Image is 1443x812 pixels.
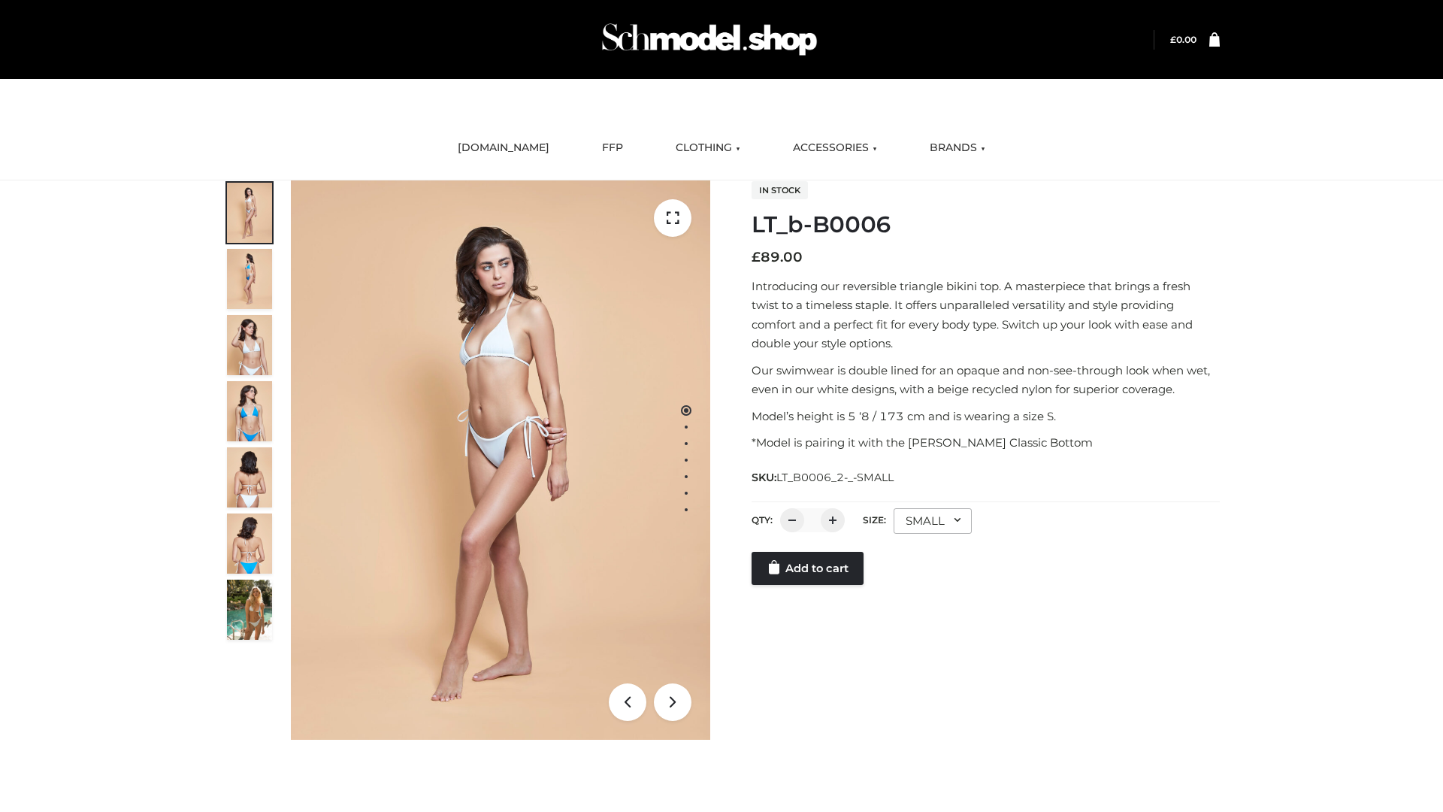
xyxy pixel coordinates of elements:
a: FFP [591,132,634,165]
a: BRANDS [918,132,997,165]
label: Size: [863,514,886,526]
span: SKU: [752,468,895,486]
p: *Model is pairing it with the [PERSON_NAME] Classic Bottom [752,433,1220,453]
img: Schmodel Admin 964 [597,10,822,69]
p: Our swimwear is double lined for an opaque and non-see-through look when wet, even in our white d... [752,361,1220,399]
bdi: 89.00 [752,249,803,265]
a: [DOMAIN_NAME] [446,132,561,165]
a: Add to cart [752,552,864,585]
p: Model’s height is 5 ‘8 / 173 cm and is wearing a size S. [752,407,1220,426]
img: Arieltop_CloudNine_AzureSky2.jpg [227,580,272,640]
span: LT_B0006_2-_-SMALL [776,471,894,484]
img: ArielClassicBikiniTop_CloudNine_AzureSky_OW114ECO_7-scaled.jpg [227,447,272,507]
span: £ [752,249,761,265]
a: CLOTHING [664,132,752,165]
div: SMALL [894,508,972,534]
img: ArielClassicBikiniTop_CloudNine_AzureSky_OW114ECO_4-scaled.jpg [227,381,272,441]
label: QTY: [752,514,773,526]
img: ArielClassicBikiniTop_CloudNine_AzureSky_OW114ECO_2-scaled.jpg [227,249,272,309]
a: £0.00 [1170,34,1196,45]
p: Introducing our reversible triangle bikini top. A masterpiece that brings a fresh twist to a time... [752,277,1220,353]
span: £ [1170,34,1176,45]
img: ArielClassicBikiniTop_CloudNine_AzureSky_OW114ECO_8-scaled.jpg [227,514,272,574]
bdi: 0.00 [1170,34,1196,45]
a: ACCESSORIES [782,132,888,165]
img: ArielClassicBikiniTop_CloudNine_AzureSky_OW114ECO_3-scaled.jpg [227,315,272,375]
h1: LT_b-B0006 [752,211,1220,238]
img: ArielClassicBikiniTop_CloudNine_AzureSky_OW114ECO_1 [291,180,710,740]
span: In stock [752,181,808,199]
img: ArielClassicBikiniTop_CloudNine_AzureSky_OW114ECO_1-scaled.jpg [227,183,272,243]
